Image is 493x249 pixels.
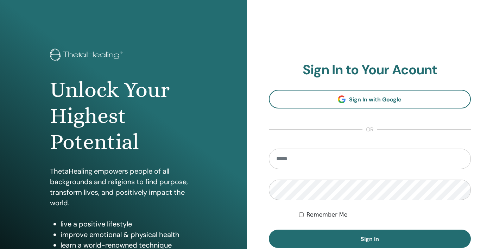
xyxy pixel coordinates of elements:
p: ThetaHealing empowers people of all backgrounds and religions to find purpose, transform lives, a... [50,166,197,208]
h2: Sign In to Your Acount [269,62,471,78]
h1: Unlock Your Highest Potential [50,77,197,155]
span: Sign In with Google [349,96,402,103]
li: live a positive lifestyle [61,219,197,229]
span: or [362,125,377,134]
a: Sign In with Google [269,90,471,108]
li: improve emotional & physical health [61,229,197,240]
div: Keep me authenticated indefinitely or until I manually logout [299,211,471,219]
button: Sign In [269,230,471,248]
label: Remember Me [306,211,348,219]
span: Sign In [361,235,379,243]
